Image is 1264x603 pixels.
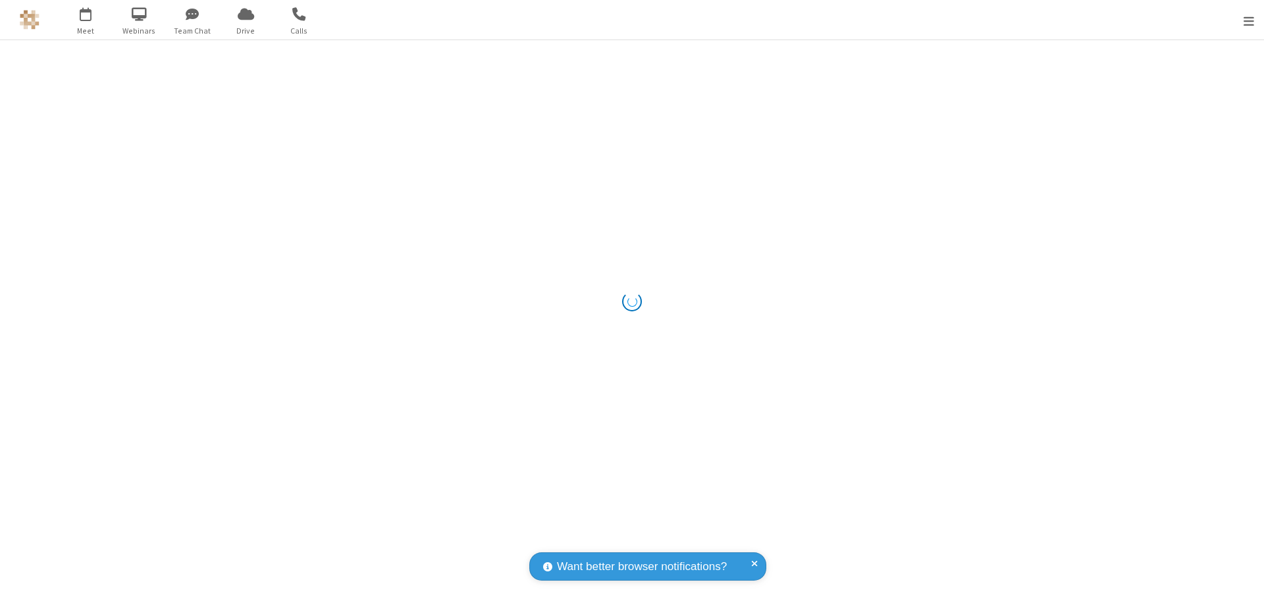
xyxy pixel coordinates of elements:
[221,25,271,37] span: Drive
[20,10,39,30] img: QA Selenium DO NOT DELETE OR CHANGE
[115,25,164,37] span: Webinars
[61,25,111,37] span: Meet
[275,25,324,37] span: Calls
[557,558,727,575] span: Want better browser notifications?
[168,25,217,37] span: Team Chat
